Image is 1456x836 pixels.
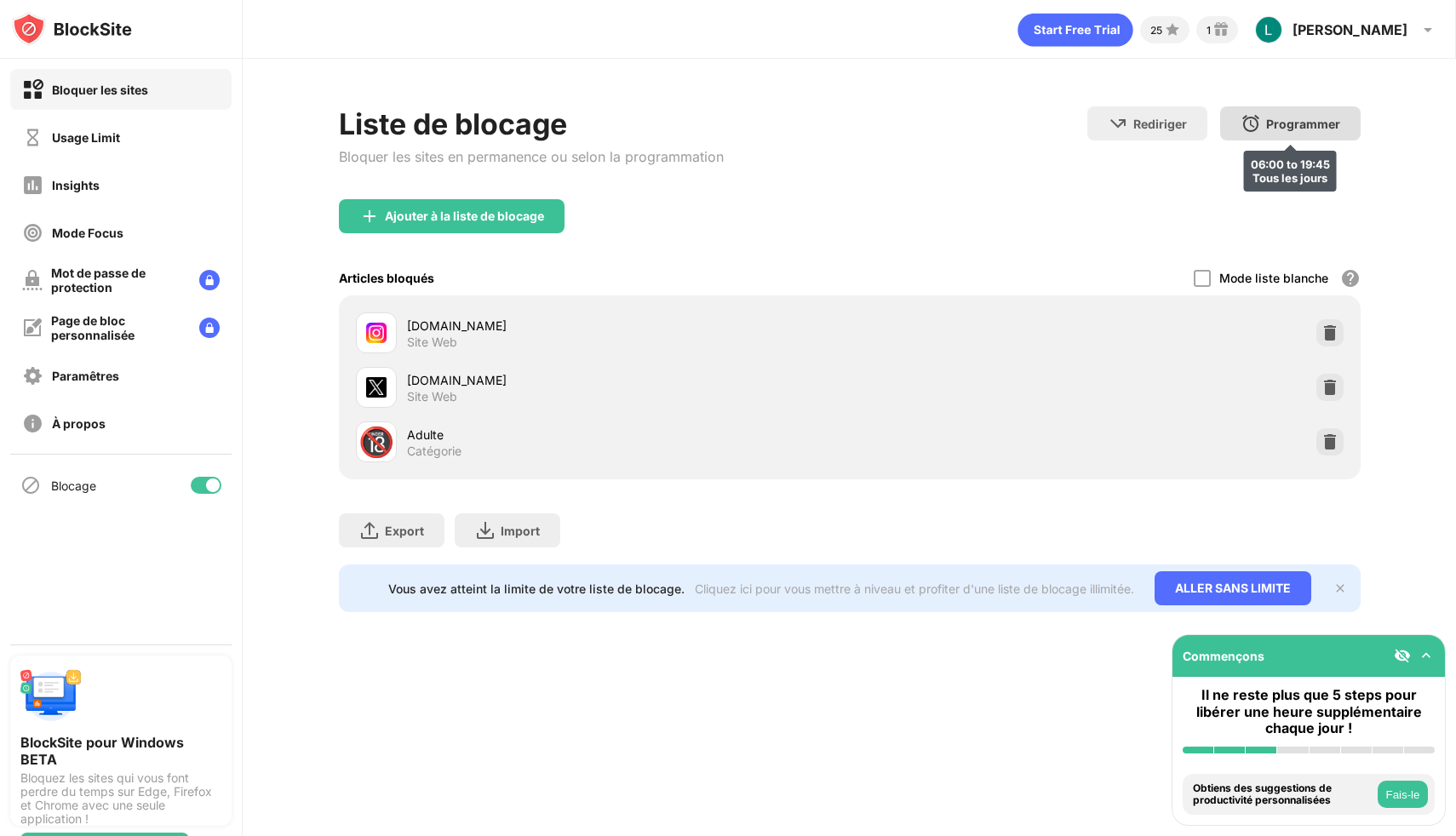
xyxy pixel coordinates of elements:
div: Mode Focus [52,226,123,240]
div: Bloquer les sites [52,83,148,97]
img: settings-off.svg [22,365,43,387]
div: Site Web [407,335,457,350]
div: Paramêtres [52,369,119,383]
div: Catégorie [407,444,461,459]
img: lock-menu.svg [199,270,220,290]
img: lock-menu.svg [199,318,220,338]
button: Fais-le [1378,781,1428,808]
div: Programmer [1266,117,1340,131]
img: insights-off.svg [22,175,43,196]
img: reward-small.svg [1211,20,1231,40]
div: Bloquer les sites en permanence ou selon la programmation [339,148,724,165]
img: block-on.svg [22,79,43,100]
div: Cliquez ici pour vous mettre à niveau et profiter d'une liste de blocage illimitée. [695,581,1134,596]
div: Ajouter à la liste de blocage [385,209,544,223]
img: focus-off.svg [22,222,43,243]
img: customize-block-page-off.svg [22,318,43,338]
div: 25 [1150,24,1162,37]
div: Obtiens des suggestions de productivité personnalisées [1193,782,1373,807]
div: Tous les jours [1251,171,1330,185]
div: Import [501,524,540,538]
div: Blocage [51,478,96,493]
div: Bloquez les sites qui vous font perdre du temps sur Edge, Firefox et Chrome avec une seule applic... [20,771,221,826]
img: points-small.svg [1162,20,1183,40]
div: BlockSite pour Windows BETA [20,734,221,768]
img: omni-setup-toggle.svg [1418,647,1435,664]
div: Il ne reste plus que 5 steps pour libérer une heure supplémentaire chaque jour ! [1183,687,1435,736]
div: Mot de passe de protection [51,266,186,295]
img: favicons [366,377,387,398]
div: animation [1017,13,1133,47]
img: eye-not-visible.svg [1394,647,1411,664]
div: 06:00 to 19:45 [1251,157,1330,171]
img: blocking-icon.svg [20,475,41,495]
img: time-usage-off.svg [22,127,43,148]
img: push-desktop.svg [20,666,82,727]
img: about-off.svg [22,413,43,434]
div: Mode liste blanche [1219,271,1328,285]
div: [DOMAIN_NAME] [407,317,850,335]
div: Page de bloc personnalisée [51,313,186,342]
div: Articles bloqués [339,271,434,285]
div: 🔞 [358,425,394,460]
div: [PERSON_NAME] [1293,21,1407,38]
div: À propos [52,416,106,431]
div: Commençons [1183,649,1264,663]
div: 1 [1207,24,1211,37]
div: ALLER SANS LIMITE [1155,571,1311,605]
img: x-button.svg [1333,581,1347,595]
div: Insights [52,178,100,192]
div: Site Web [407,389,457,404]
div: Rediriger [1133,117,1187,131]
img: ACg8ocKEgsp8BiYOaVuaW3oz8pGzLiZnISe0rJ6sNk1LlYt0qlLOwys=s96-c [1255,16,1282,43]
div: Liste de blocage [339,106,724,141]
div: [DOMAIN_NAME] [407,371,850,389]
div: Adulte [407,426,850,444]
div: Vous avez atteint la limite de votre liste de blocage. [388,581,685,596]
div: Usage Limit [52,130,120,145]
img: password-protection-off.svg [22,270,43,290]
img: logo-blocksite.svg [12,12,132,46]
img: favicons [366,323,387,343]
div: Export [385,524,424,538]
